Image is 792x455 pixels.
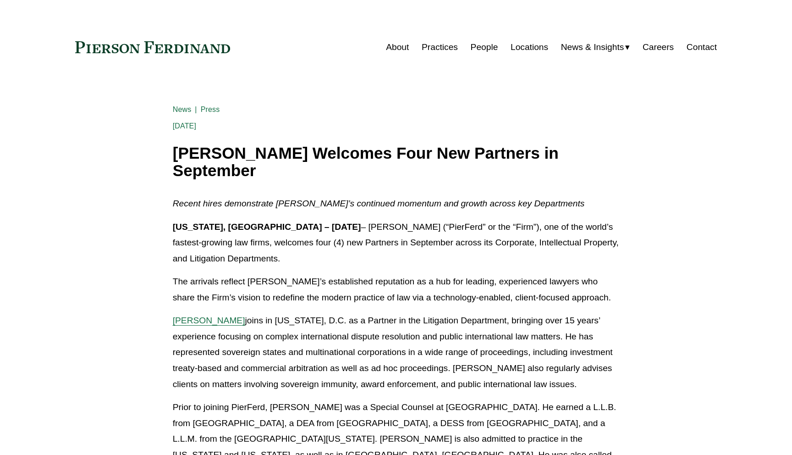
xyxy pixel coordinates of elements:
p: joins in [US_STATE], D.C. as a Partner in the Litigation Department, bringing over 15 years’ expe... [173,313,620,392]
a: News [173,105,192,113]
a: People [471,39,498,56]
strong: [US_STATE], [GEOGRAPHIC_DATA] – [DATE] [173,222,361,232]
p: The arrivals reflect [PERSON_NAME]’s established reputation as a hub for leading, experienced law... [173,274,620,305]
h1: [PERSON_NAME] Welcomes Four New Partners in September [173,144,620,180]
a: folder dropdown [561,39,630,56]
a: [PERSON_NAME] [173,316,245,325]
a: About [386,39,409,56]
p: – [PERSON_NAME] (“PierFerd” or the “Firm”), one of the world’s fastest-growing law firms, welcome... [173,219,620,267]
a: Locations [511,39,548,56]
a: Careers [643,39,674,56]
a: Practices [422,39,458,56]
a: Contact [687,39,717,56]
a: Press [201,105,220,113]
span: News & Insights [561,39,624,55]
span: [DATE] [173,122,196,130]
em: Recent hires demonstrate [PERSON_NAME]’s continued momentum and growth across key Departments [173,199,585,208]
